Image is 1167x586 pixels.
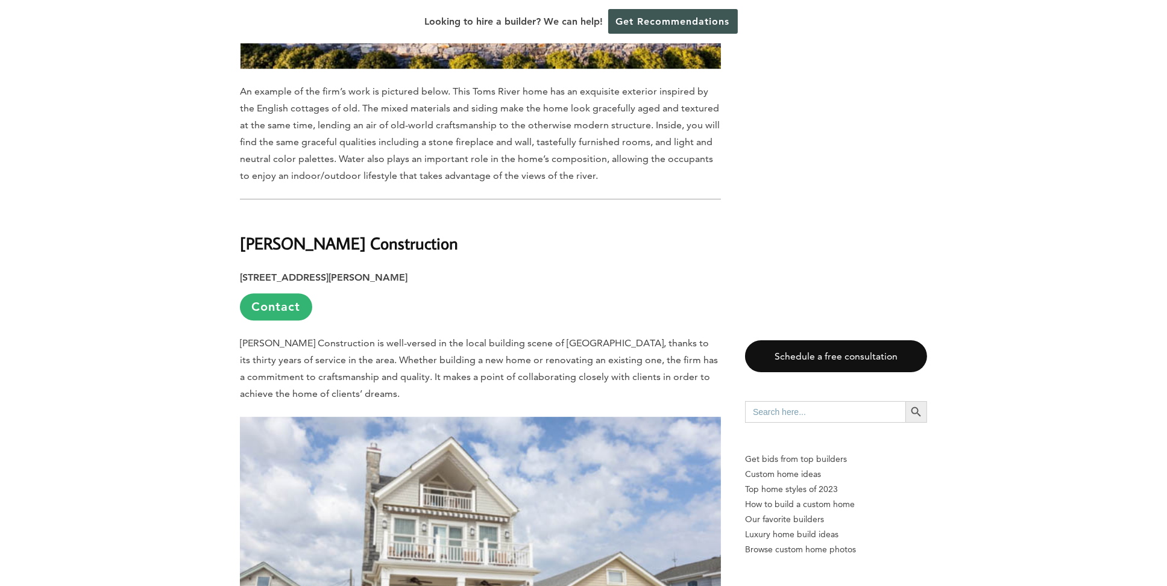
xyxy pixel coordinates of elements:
a: Get Recommendations [608,9,738,34]
a: Top home styles of 2023 [745,482,927,497]
a: Luxury home build ideas [745,527,927,542]
strong: [STREET_ADDRESS][PERSON_NAME] [240,272,407,283]
input: Search here... [745,401,905,423]
a: Custom home ideas [745,467,927,482]
svg: Search [910,405,923,419]
a: Contact [240,293,312,320]
b: [PERSON_NAME] Construction [240,232,458,254]
a: Our favorite builders [745,512,927,527]
a: How to build a custom home [745,497,927,512]
p: Get bids from top builders [745,452,927,467]
span: An example of the firm’s work is pictured below. This Toms River home has an exquisite exterior i... [240,86,720,181]
a: Browse custom home photos [745,542,927,557]
span: [PERSON_NAME] Construction is well-versed in the local building scene of [GEOGRAPHIC_DATA], thank... [240,337,718,399]
a: Schedule a free consultation [745,340,927,372]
